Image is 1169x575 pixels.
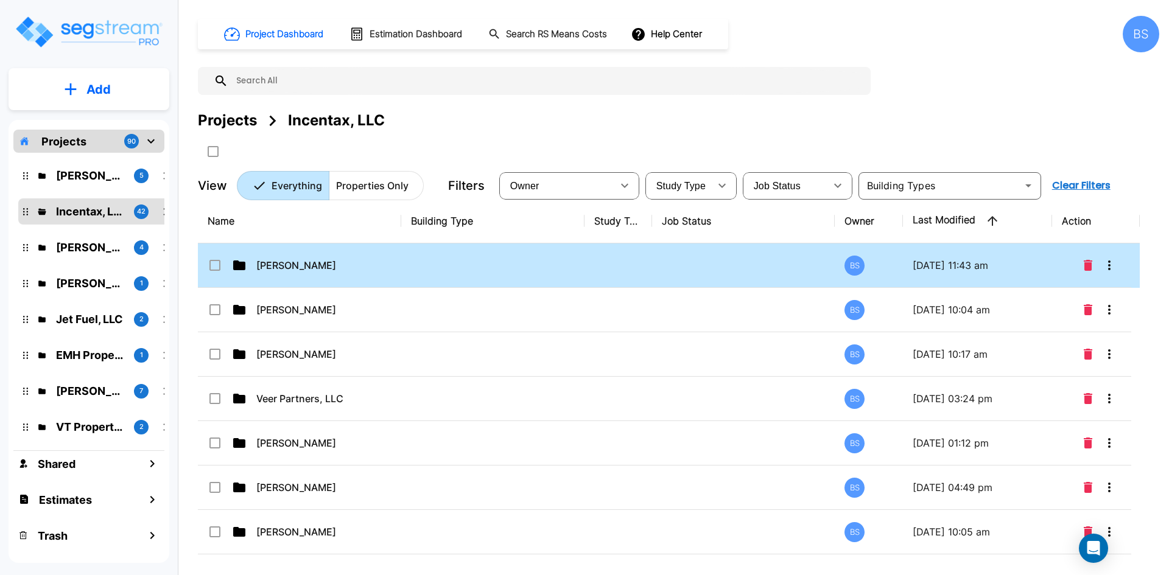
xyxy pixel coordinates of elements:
[41,133,86,150] p: Projects
[835,199,902,243] th: Owner
[844,300,865,320] div: BS
[844,522,865,542] div: BS
[754,181,801,191] span: Job Status
[198,176,227,195] p: View
[401,199,584,243] th: Building Type
[1079,475,1097,500] button: Delete
[201,139,225,164] button: SelectAll
[198,110,257,131] div: Projects
[137,206,146,217] p: 42
[245,27,323,41] h1: Project Dashboard
[483,23,614,46] button: Search RS Means Costs
[1079,431,1097,455] button: Delete
[56,419,124,435] p: VT Properties, LLC
[56,311,124,327] p: Jet Fuel, LLC
[336,178,409,193] p: Properties Only
[256,258,378,273] p: [PERSON_NAME]
[506,27,607,41] h1: Search RS Means Costs
[903,199,1052,243] th: Last Modified
[502,169,613,203] div: Select
[913,347,1042,361] p: [DATE] 10:17 am
[56,383,124,399] p: Clark Investment Group
[844,389,865,409] div: BS
[256,480,378,495] p: [PERSON_NAME]
[272,178,322,193] p: Everything
[56,275,124,291] p: Kyle & Barcleigh Lanadu
[219,21,330,47] button: Project Dashboard
[844,433,865,453] div: BS
[256,347,378,361] p: [PERSON_NAME]
[38,528,68,544] h1: Trash
[1097,431,1122,455] button: More-Options
[139,314,144,324] p: 2
[628,23,707,46] button: Help Center
[745,169,826,203] div: Select
[1079,298,1097,322] button: Delete
[913,258,1042,273] p: [DATE] 11:43 am
[127,136,136,147] p: 90
[56,203,124,220] p: Incentax, LLC
[1097,520,1122,544] button: More-Options
[1079,386,1097,411] button: Delete
[652,199,835,243] th: Job Status
[256,524,378,539] p: [PERSON_NAME]
[237,171,329,200] button: Everything
[140,350,143,360] p: 1
[913,302,1042,317] p: [DATE] 10:04 am
[198,199,401,243] th: Name
[228,67,865,95] input: Search All
[56,347,124,363] p: EMH Properties, LLC
[913,480,1042,495] p: [DATE] 04:49 pm
[345,21,469,47] button: Estimation Dashboard
[584,199,652,243] th: Study Type
[656,181,706,191] span: Study Type
[1097,253,1122,277] button: More-Options
[1097,386,1122,411] button: More-Options
[139,386,143,396] p: 7
[844,478,865,498] div: BS
[844,344,865,364] div: BS
[510,181,539,191] span: Owner
[256,302,378,317] p: [PERSON_NAME]
[140,278,143,288] p: 1
[39,492,92,508] h1: Estimates
[329,171,424,200] button: Properties Only
[139,422,144,432] p: 2
[844,256,865,276] div: BS
[862,177,1017,194] input: Building Types
[913,391,1042,406] p: [DATE] 03:24 pm
[1079,342,1097,366] button: Delete
[1079,253,1097,277] button: Delete
[256,436,378,450] p: [PERSON_NAME]
[56,167,124,184] p: Ast, Isaiah
[370,27,462,41] h1: Estimation Dashboard
[1097,342,1122,366] button: More-Options
[38,456,75,472] h1: Shared
[1079,520,1097,544] button: Delete
[913,524,1042,539] p: [DATE] 10:05 am
[448,176,485,195] p: Filters
[1052,199,1140,243] th: Action
[1079,534,1108,563] div: Open Intercom Messenger
[288,110,385,131] div: Incentax, LLC
[913,436,1042,450] p: [DATE] 01:12 pm
[256,391,378,406] p: Veer Partners, LLC
[9,72,169,107] button: Add
[648,169,710,203] div: Select
[14,15,163,49] img: Logo
[139,242,144,253] p: 4
[1097,298,1122,322] button: More-Options
[237,171,424,200] div: Platform
[56,239,124,256] p: Murfin, Inc.
[86,80,111,99] p: Add
[1123,16,1159,52] div: BS
[1047,173,1115,198] button: Clear Filters
[139,170,144,181] p: 5
[1097,475,1122,500] button: More-Options
[1020,177,1037,194] button: Open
